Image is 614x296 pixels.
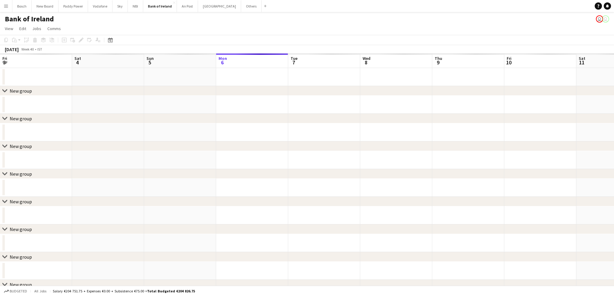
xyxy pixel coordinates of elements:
[74,56,81,61] span: Sat
[596,15,603,23] app-user-avatar: Katie Shovlin
[20,47,35,51] span: Week 40
[10,254,32,260] div: New group
[2,56,7,61] span: Fri
[128,0,143,12] button: NBI
[10,143,32,149] div: New group
[33,289,48,293] span: All jobs
[74,59,81,66] span: 4
[5,46,19,52] div: [DATE]
[2,25,16,32] a: View
[10,289,27,293] span: Budgeted
[10,116,32,122] div: New group
[30,25,44,32] a: Jobs
[143,0,177,12] button: Bank of Ireland
[291,56,298,61] span: Tue
[10,226,32,232] div: New group
[10,88,32,94] div: New group
[10,199,32,205] div: New group
[17,25,29,32] a: Edit
[88,0,112,12] button: Vodafone
[363,56,370,61] span: Wed
[10,171,32,177] div: New group
[507,56,512,61] span: Fri
[112,0,128,12] button: Sky
[2,59,7,66] span: 3
[10,282,32,288] div: New group
[602,15,609,23] app-user-avatar: Katie Shovlin
[32,0,58,12] button: New Board
[12,0,32,12] button: Bosch
[32,26,41,31] span: Jobs
[362,59,370,66] span: 8
[435,56,442,61] span: Thu
[47,26,61,31] span: Comms
[579,56,585,61] span: Sat
[53,289,195,293] div: Salary €204 751.75 + Expenses €0.00 + Subsistence €75.00 =
[146,59,154,66] span: 5
[290,59,298,66] span: 7
[147,289,195,293] span: Total Budgeted €204 826.75
[5,26,13,31] span: View
[241,0,262,12] button: Others
[19,26,26,31] span: Edit
[434,59,442,66] span: 9
[219,56,227,61] span: Mon
[58,0,88,12] button: Paddy Power
[3,288,28,294] button: Budgeted
[506,59,512,66] span: 10
[177,0,198,12] button: An Post
[578,59,585,66] span: 11
[218,59,227,66] span: 6
[146,56,154,61] span: Sun
[37,47,42,51] div: IST
[198,0,241,12] button: [GEOGRAPHIC_DATA]
[5,14,54,23] h1: Bank of Ireland
[45,25,63,32] a: Comms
